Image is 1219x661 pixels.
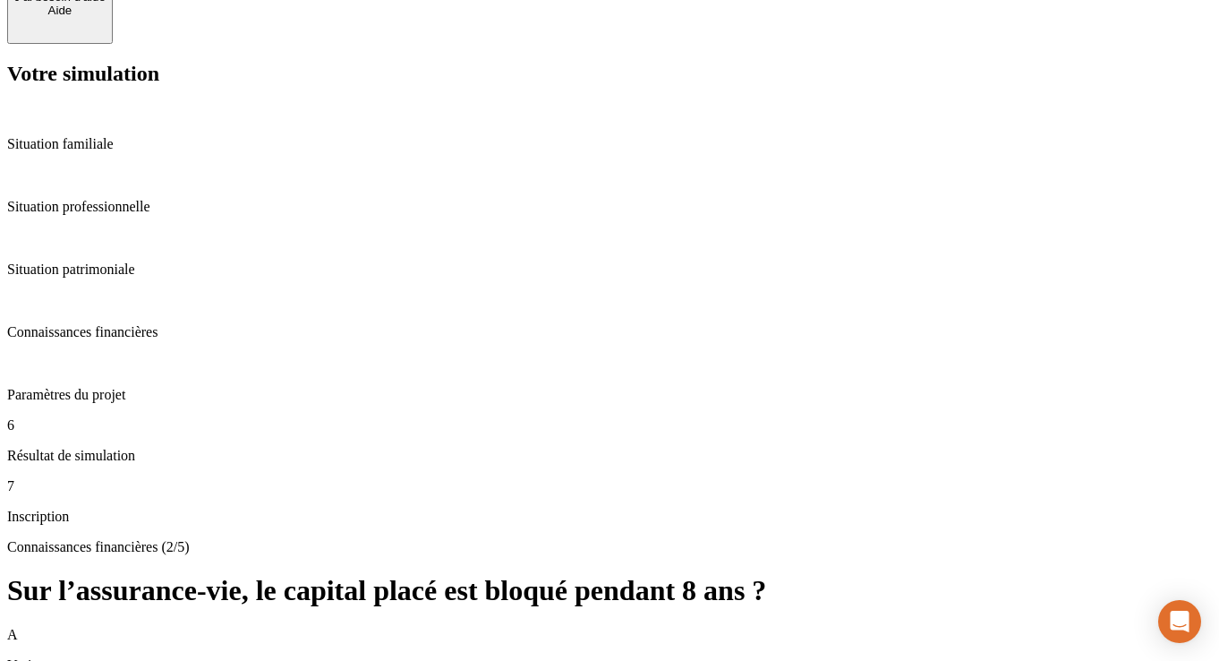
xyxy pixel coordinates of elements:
[7,262,1212,278] p: Situation patrimoniale
[7,627,1212,643] p: A
[7,387,1212,403] p: Paramètres du projet
[7,324,1212,340] p: Connaissances financières
[7,574,1212,607] h1: Sur l’assurance-vie, le capital placé est bloqué pendant 8 ans ?
[14,4,106,17] div: Aide
[1158,600,1201,643] div: Open Intercom Messenger
[7,509,1212,525] p: Inscription
[7,417,1212,434] p: 6
[7,136,1212,152] p: Situation familiale
[7,199,1212,215] p: Situation professionnelle
[7,448,1212,464] p: Résultat de simulation
[7,539,1212,555] p: Connaissances financières (2/5)
[7,478,1212,494] p: 7
[7,62,1212,86] h2: Votre simulation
